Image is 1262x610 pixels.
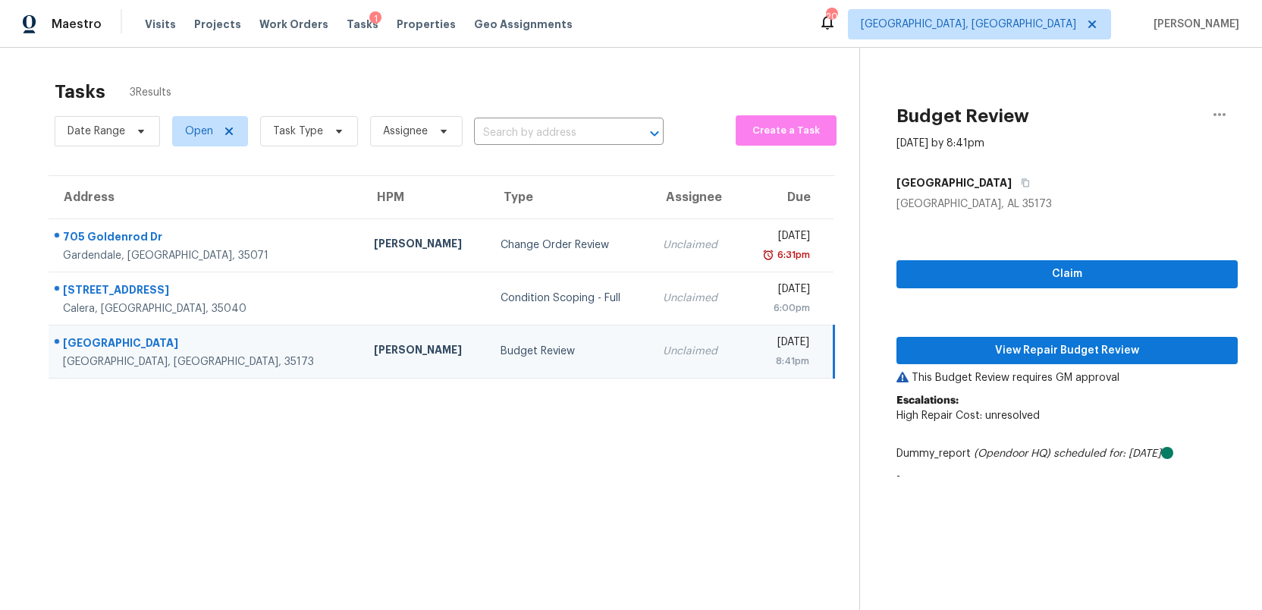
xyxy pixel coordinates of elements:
div: Budget Review [501,344,639,359]
th: Address [49,176,362,219]
div: Calera, [GEOGRAPHIC_DATA], 35040 [63,301,350,316]
span: [GEOGRAPHIC_DATA], [GEOGRAPHIC_DATA] [861,17,1076,32]
span: Open [185,124,213,139]
span: Task Type [273,124,323,139]
div: 705 Goldenrod Dr [63,229,350,248]
img: Overdue Alarm Icon [762,247,774,263]
button: Create a Task [736,115,837,146]
span: Maestro [52,17,102,32]
span: View Repair Budget Review [909,341,1226,360]
div: [DATE] [752,281,810,300]
div: [STREET_ADDRESS] [63,282,350,301]
span: Geo Assignments [474,17,573,32]
div: [DATE] [752,335,809,354]
button: Copy Address [1012,169,1032,197]
h2: Budget Review [896,108,1029,124]
div: 6:00pm [752,300,810,316]
span: Tasks [347,19,378,30]
th: Type [488,176,651,219]
div: Unclaimed [663,237,727,253]
div: Unclaimed [663,344,727,359]
span: Properties [397,17,456,32]
div: [GEOGRAPHIC_DATA], [GEOGRAPHIC_DATA], 35173 [63,354,350,369]
button: Claim [896,260,1238,288]
div: [DATE] by 8:41pm [896,136,984,151]
div: [GEOGRAPHIC_DATA], AL 35173 [896,197,1238,212]
h2: Tasks [55,84,105,99]
button: Open [644,123,665,144]
span: Work Orders [259,17,328,32]
span: High Repair Cost: unresolved [896,410,1040,421]
span: Projects [194,17,241,32]
button: View Repair Budget Review [896,337,1238,365]
span: 3 Results [130,85,171,100]
span: Assignee [383,124,428,139]
div: 20 [826,9,837,24]
i: (Opendoor HQ) [974,448,1050,459]
div: Dummy_report [896,446,1238,461]
div: [PERSON_NAME] [374,236,476,255]
span: Claim [909,265,1226,284]
div: Condition Scoping - Full [501,291,639,306]
p: This Budget Review requires GM approval [896,370,1238,385]
input: Search by address [474,121,621,145]
span: Date Range [67,124,125,139]
span: Create a Task [743,122,829,140]
p: - [896,469,1238,484]
div: [PERSON_NAME] [374,342,476,361]
div: [DATE] [752,228,810,247]
span: [PERSON_NAME] [1147,17,1239,32]
b: Escalations: [896,395,959,406]
i: scheduled for: [DATE] [1053,448,1161,459]
div: 8:41pm [752,354,809,369]
th: HPM [362,176,488,219]
span: Visits [145,17,176,32]
th: Assignee [651,176,739,219]
div: Change Order Review [501,237,639,253]
div: Unclaimed [663,291,727,306]
div: 6:31pm [774,247,810,263]
h5: [GEOGRAPHIC_DATA] [896,175,1012,190]
th: Due [739,176,833,219]
div: [GEOGRAPHIC_DATA] [63,335,350,354]
div: Gardendale, [GEOGRAPHIC_DATA], 35071 [63,248,350,263]
div: 1 [369,11,381,27]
